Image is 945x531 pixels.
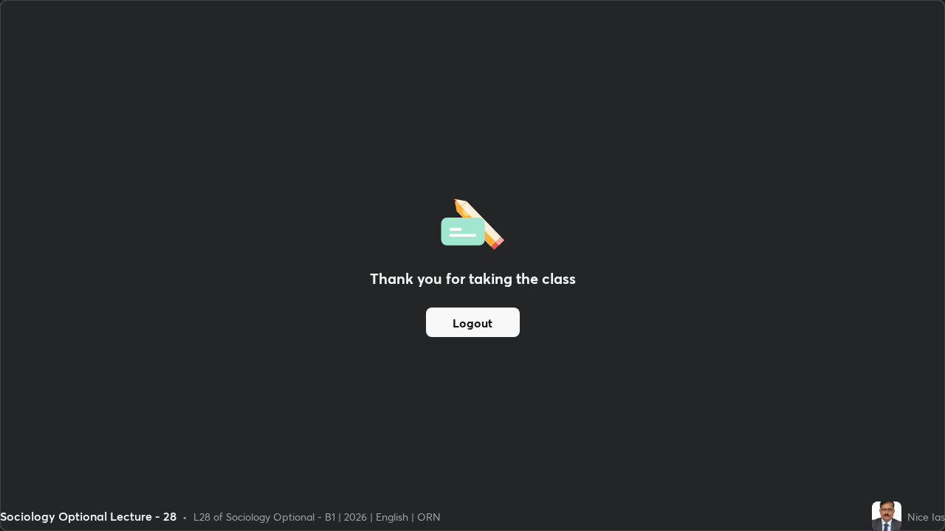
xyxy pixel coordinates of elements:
h2: Thank you for taking the class [370,268,576,290]
div: Nice Ias [907,509,945,524]
img: 2a9365249e734fd0913b2ddaeeb82e22.jpg [872,502,901,531]
button: Logout [426,308,520,337]
div: L28 of Sociology Optional - B1 | 2026 | English | ORN [193,509,441,524]
img: offlineFeedback.1438e8b3.svg [441,194,504,250]
div: • [182,509,188,524]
